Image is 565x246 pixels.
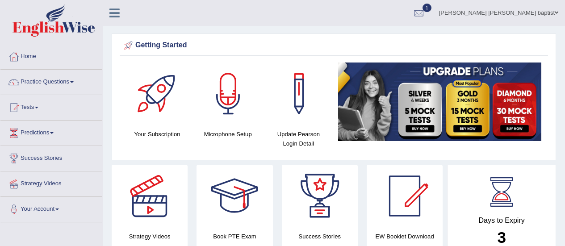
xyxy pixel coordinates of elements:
img: small5.jpg [338,63,541,141]
h4: Microphone Setup [197,129,259,139]
h4: Update Pearson Login Detail [268,129,329,148]
a: Practice Questions [0,70,102,92]
h4: Your Subscription [126,129,188,139]
h4: Success Stories [282,232,358,241]
b: 3 [497,229,506,246]
a: Predictions [0,121,102,143]
h4: Book PTE Exam [197,232,272,241]
a: Home [0,44,102,67]
h4: Days to Expiry [457,217,546,225]
span: 1 [423,4,431,12]
h4: EW Booklet Download [367,232,443,241]
a: Strategy Videos [0,171,102,194]
a: Success Stories [0,146,102,168]
a: Your Account [0,197,102,219]
a: Tests [0,95,102,117]
div: Getting Started [122,39,546,52]
h4: Strategy Videos [112,232,188,241]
